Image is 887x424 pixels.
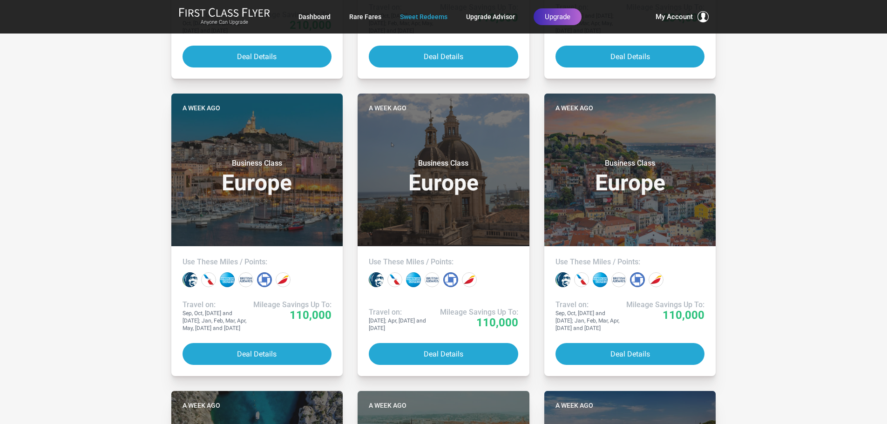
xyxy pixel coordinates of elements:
[298,8,331,25] a: Dashboard
[238,272,253,287] div: British Airways miles
[462,272,477,287] div: Iberia miles
[656,11,693,22] span: My Account
[276,272,291,287] div: Iberia miles
[555,103,593,113] time: A week ago
[574,272,589,287] div: American miles
[349,8,381,25] a: Rare Fares
[425,272,440,287] div: British Airways miles
[183,46,332,67] button: Deal Details
[220,272,235,287] div: Amex points
[443,272,458,287] div: Chase points
[555,400,593,411] time: A week ago
[387,272,402,287] div: American miles
[369,343,518,365] button: Deal Details
[544,94,716,376] a: A week agoBusiness ClassEuropeUse These Miles / Points:Travel on:Sep, Oct, [DATE] and [DATE]; Jan...
[572,159,688,168] small: Business Class
[183,400,220,411] time: A week ago
[183,159,332,194] h3: Europe
[630,272,645,287] div: Chase points
[555,343,705,365] button: Deal Details
[358,94,529,376] a: A week agoBusiness ClassEuropeUse These Miles / Points:Travel on:[DATE]; Apr, [DATE] and [DATE]Mi...
[183,272,197,287] div: Alaska miles
[183,257,332,267] h4: Use These Miles / Points:
[179,19,270,26] small: Anyone Can Upgrade
[466,8,515,25] a: Upgrade Advisor
[400,8,447,25] a: Sweet Redeems
[555,257,705,267] h4: Use These Miles / Points:
[406,272,421,287] div: Amex points
[369,159,518,194] h3: Europe
[369,272,384,287] div: Alaska miles
[611,272,626,287] div: British Airways miles
[179,7,270,17] img: First Class Flyer
[183,343,332,365] button: Deal Details
[369,257,518,267] h4: Use These Miles / Points:
[257,272,272,287] div: Chase points
[199,159,315,168] small: Business Class
[593,272,608,287] div: Amex points
[656,11,709,22] button: My Account
[171,94,343,376] a: A week agoBusiness ClassEuropeUse These Miles / Points:Travel on:Sep, Oct, [DATE] and [DATE]; Jan...
[555,159,705,194] h3: Europe
[385,159,501,168] small: Business Class
[201,272,216,287] div: American miles
[369,46,518,67] button: Deal Details
[369,400,406,411] time: A week ago
[555,272,570,287] div: Alaska miles
[183,103,220,113] time: A week ago
[555,46,705,67] button: Deal Details
[534,8,582,25] a: Upgrade
[179,7,270,26] a: First Class FlyerAnyone Can Upgrade
[649,272,664,287] div: Iberia miles
[369,103,406,113] time: A week ago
